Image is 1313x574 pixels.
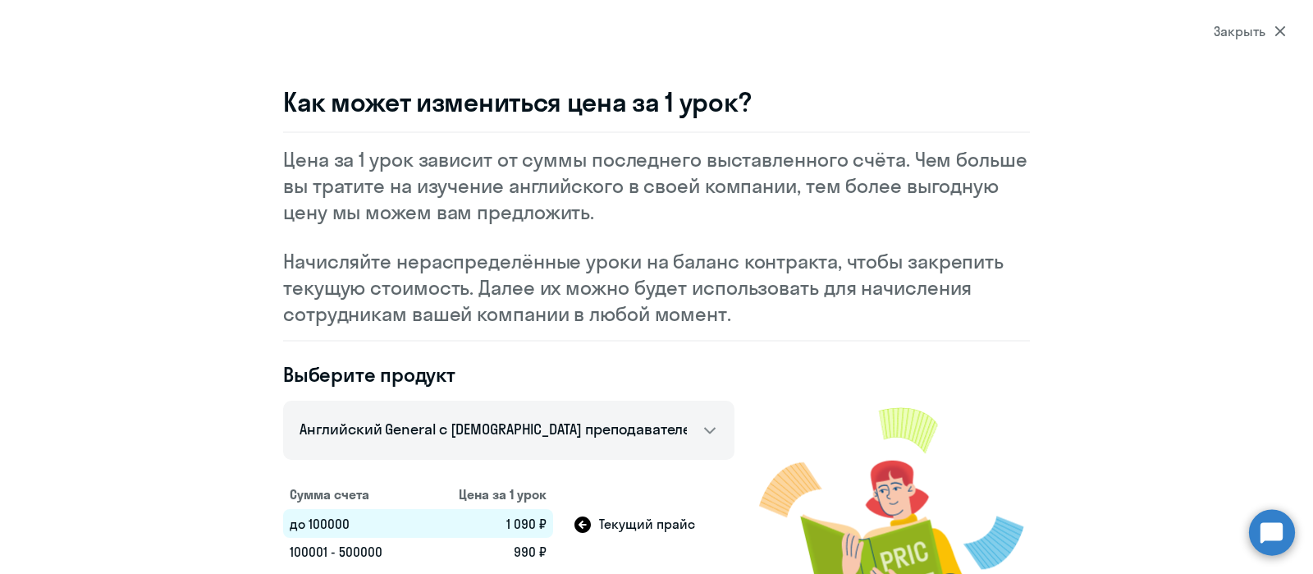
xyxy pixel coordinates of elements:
[283,538,430,566] td: 100001 - 500000
[283,248,1030,327] p: Начисляйте нераспределённые уроки на баланс контракта, чтобы закрепить текущую стоимость. Далее и...
[283,146,1030,225] p: Цена за 1 урок зависит от суммы последнего выставленного счёта. Чем больше вы тратите на изучение...
[430,538,553,566] td: 990 ₽
[283,85,1030,118] h3: Как может измениться цена за 1 урок?
[283,361,734,388] h4: Выберите продукт
[430,509,553,538] td: 1 090 ₽
[553,509,734,538] td: Текущий прайс
[283,509,430,538] td: до 100000
[1214,21,1286,41] div: Закрыть
[430,480,553,509] th: Цена за 1 урок
[283,480,430,509] th: Сумма счета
